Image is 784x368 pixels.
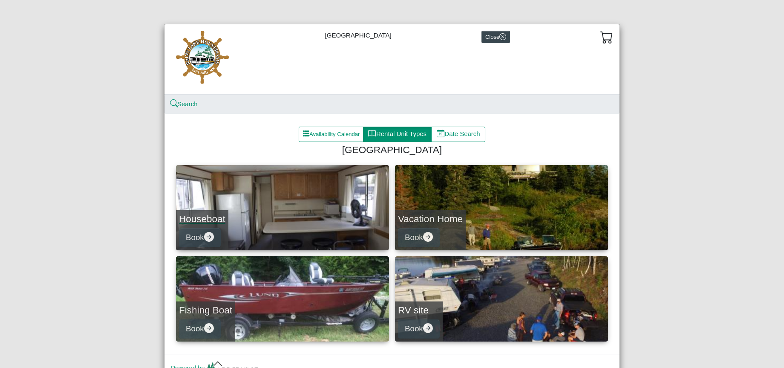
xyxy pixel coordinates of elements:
[204,232,214,242] svg: arrow right circle fill
[179,144,605,156] h4: [GEOGRAPHIC_DATA]
[171,100,198,107] a: searchSearch
[171,31,235,88] img: 55466189-bbd8-41c3-ab33-5e957c8145a3.jpg
[303,130,309,137] svg: grid3x3 gap fill
[164,24,620,95] div: [GEOGRAPHIC_DATA]
[179,213,225,225] h4: Houseboat
[431,127,485,142] button: calendar dateDate Search
[398,319,440,339] button: Bookarrow right circle fill
[398,228,440,247] button: Bookarrow right circle fill
[398,213,463,225] h4: Vacation Home
[600,31,613,43] svg: cart
[499,33,506,40] svg: x circle
[204,323,214,333] svg: arrow right circle fill
[481,31,510,43] button: Closex circle
[363,127,432,142] button: bookRental Unit Types
[423,232,433,242] svg: arrow right circle fill
[179,228,221,247] button: Bookarrow right circle fill
[299,127,363,142] button: grid3x3 gap fillAvailability Calendar
[368,130,376,138] svg: book
[423,323,433,333] svg: arrow right circle fill
[179,319,221,339] button: Bookarrow right circle fill
[437,130,445,138] svg: calendar date
[179,304,232,316] h4: Fishing Boat
[398,304,440,316] h4: RV site
[171,101,177,107] svg: search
